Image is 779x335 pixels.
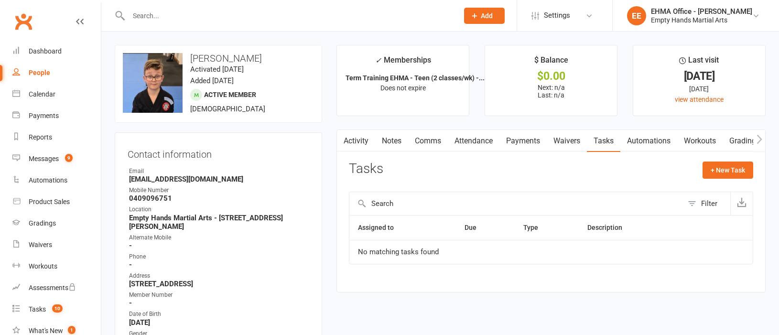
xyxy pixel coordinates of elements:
a: Notes [375,130,408,152]
span: Settings [544,5,570,26]
div: Dashboard [29,47,62,55]
a: Workouts [677,130,723,152]
div: EHMA Office - [PERSON_NAME] [651,7,752,16]
div: Assessments [29,284,76,292]
div: Product Sales [29,198,70,205]
a: Dashboard [12,41,101,62]
span: Active member [204,91,256,98]
strong: [EMAIL_ADDRESS][DOMAIN_NAME] [129,175,309,184]
p: Next: n/a Last: n/a [494,84,608,99]
th: Due [456,216,515,240]
input: Search... [126,9,452,22]
a: Tasks 10 [12,299,101,320]
a: Assessments [12,277,101,299]
a: view attendance [675,96,724,103]
div: Reports [29,133,52,141]
div: What's New [29,327,63,335]
div: [DATE] [642,84,757,94]
div: Automations [29,176,67,184]
a: Tasks [587,130,620,152]
h3: [PERSON_NAME] [123,53,314,64]
strong: [DATE] [129,318,309,327]
a: People [12,62,101,84]
a: Activity [337,130,375,152]
a: Calendar [12,84,101,105]
strong: 0409096751 [129,194,309,203]
strong: Term Training EHMA - Teen (2 classes/wk) -... [346,74,485,82]
a: Payments [12,105,101,127]
strong: - [129,241,309,250]
span: 1 [68,326,76,334]
th: Type [515,216,579,240]
div: Messages [29,155,59,162]
div: Mobile Number [129,186,309,195]
div: $0.00 [494,71,608,81]
h3: Contact information [128,145,309,160]
strong: - [129,260,309,269]
time: Activated [DATE] [190,65,244,74]
h3: Tasks [349,162,383,176]
div: Workouts [29,262,57,270]
div: Date of Birth [129,310,309,319]
div: Tasks [29,305,46,313]
button: Add [464,8,505,24]
a: Waivers [12,234,101,256]
input: Search [349,192,683,215]
div: Phone [129,252,309,261]
span: 10 [52,304,63,313]
div: Last visit [679,54,719,71]
a: Waivers [547,130,587,152]
div: Member Number [129,291,309,300]
a: Automations [12,170,101,191]
button: + New Task [703,162,753,179]
a: Gradings [12,213,101,234]
div: Email [129,167,309,176]
div: [DATE] [642,71,757,81]
button: Filter [683,192,730,215]
a: Automations [620,130,677,152]
a: Payments [499,130,547,152]
span: Does not expire [380,84,426,92]
div: Address [129,271,309,281]
div: Memberships [375,54,431,72]
div: Location [129,205,309,214]
div: People [29,69,50,76]
td: No matching tasks found [349,240,753,264]
div: Gradings [29,219,56,227]
div: Alternate Mobile [129,233,309,242]
div: Empty Hands Martial Arts [651,16,752,24]
span: [DEMOGRAPHIC_DATA] [190,105,265,113]
time: Added [DATE] [190,76,234,85]
div: $ Balance [534,54,568,71]
span: 9 [65,154,73,162]
div: EE [627,6,646,25]
div: Filter [701,198,717,209]
a: Workouts [12,256,101,277]
th: Assigned to [349,216,456,240]
a: Comms [408,130,448,152]
img: image1632730987.png [123,53,183,113]
strong: - [129,299,309,307]
th: Description [579,216,683,240]
a: Attendance [448,130,499,152]
a: Reports [12,127,101,148]
a: Messages 9 [12,148,101,170]
strong: [STREET_ADDRESS] [129,280,309,288]
strong: Empty Hands Martial Arts - [STREET_ADDRESS][PERSON_NAME] [129,214,309,231]
div: Payments [29,112,59,119]
a: Product Sales [12,191,101,213]
span: Add [481,12,493,20]
div: Waivers [29,241,52,249]
a: Clubworx [11,10,35,33]
i: ✓ [375,56,381,65]
div: Calendar [29,90,55,98]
